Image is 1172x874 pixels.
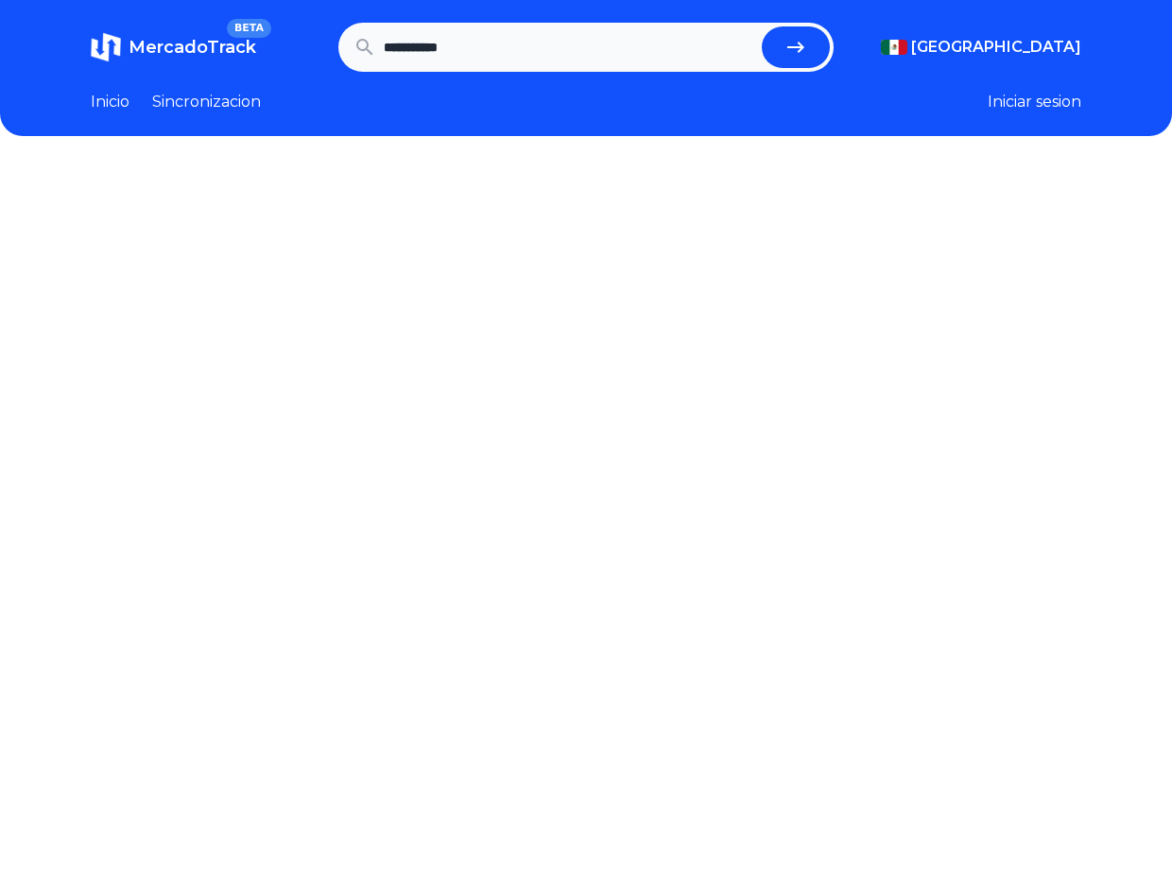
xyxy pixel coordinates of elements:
span: BETA [227,19,271,38]
button: [GEOGRAPHIC_DATA] [881,36,1081,59]
img: Mexico [881,40,907,55]
a: Inicio [91,91,129,113]
img: MercadoTrack [91,32,121,62]
button: Iniciar sesion [988,91,1081,113]
a: Sincronizacion [152,91,261,113]
span: [GEOGRAPHIC_DATA] [911,36,1081,59]
a: MercadoTrackBETA [91,32,256,62]
span: MercadoTrack [129,37,256,58]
